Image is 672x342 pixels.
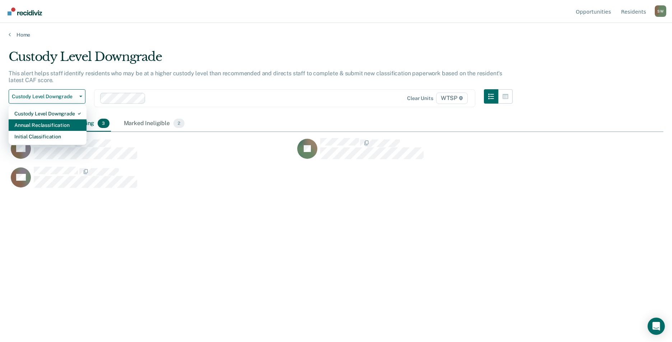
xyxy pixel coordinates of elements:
button: Custody Level Downgrade [9,89,85,104]
div: Annual Reclassification [14,119,81,131]
div: Custody Level Downgrade [14,108,81,119]
div: Marked Ineligible2 [122,116,186,132]
div: CaseloadOpportunityCell-00332738 [9,138,295,166]
div: Dropdown Menu [9,105,87,145]
div: Custody Level Downgrade [9,49,513,70]
span: 3 [98,119,109,128]
div: Initial Classification [14,131,81,142]
img: Recidiviz [8,8,42,15]
span: WTSP [436,92,468,104]
p: This alert helps staff identify residents who may be at a higher custody level than recommended a... [9,70,502,84]
span: Custody Level Downgrade [12,94,76,100]
span: 2 [173,119,185,128]
a: Home [9,32,663,38]
div: Pending3 [71,116,111,132]
div: Open Intercom Messenger [648,318,665,335]
div: CaseloadOpportunityCell-00620176 [295,138,582,166]
button: Profile dropdown button [655,5,666,17]
div: S W [655,5,666,17]
div: Clear units [407,95,433,101]
div: CaseloadOpportunityCell-00612266 [9,166,295,195]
